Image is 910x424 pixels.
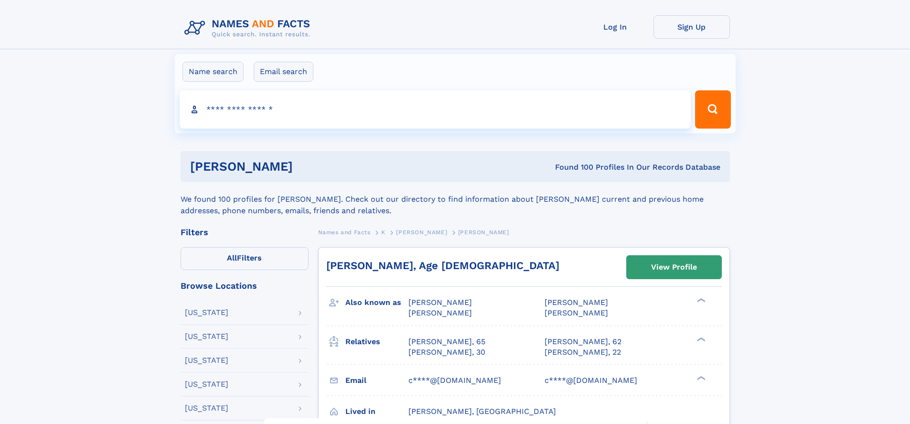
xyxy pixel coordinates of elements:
[181,282,309,290] div: Browse Locations
[254,62,313,82] label: Email search
[695,297,706,304] div: ❯
[227,253,237,262] span: All
[181,247,309,270] label: Filters
[396,229,447,236] span: [PERSON_NAME]
[381,226,385,238] a: K
[381,229,385,236] span: K
[345,334,408,350] h3: Relatives
[345,372,408,389] h3: Email
[653,15,730,39] a: Sign Up
[577,15,653,39] a: Log In
[695,375,706,381] div: ❯
[408,298,472,307] span: [PERSON_NAME]
[424,162,720,173] div: Found 100 Profiles In Our Records Database
[185,357,228,364] div: [US_STATE]
[190,161,424,173] h1: [PERSON_NAME]
[181,15,318,41] img: Logo Names and Facts
[396,226,447,238] a: [PERSON_NAME]
[345,403,408,420] h3: Lived in
[180,90,691,129] input: search input
[345,294,408,311] h3: Also known as
[627,256,721,279] a: View Profile
[185,309,228,316] div: [US_STATE]
[181,228,309,237] div: Filters
[408,347,485,358] a: [PERSON_NAME], 30
[185,333,228,340] div: [US_STATE]
[408,407,556,416] span: [PERSON_NAME], [GEOGRAPHIC_DATA]
[458,229,509,236] span: [PERSON_NAME]
[545,337,621,347] a: [PERSON_NAME], 62
[408,337,485,347] a: [PERSON_NAME], 65
[185,404,228,412] div: [US_STATE]
[651,256,697,278] div: View Profile
[185,381,228,388] div: [US_STATE]
[545,308,608,317] span: [PERSON_NAME]
[181,182,730,217] div: We found 100 profiles for [PERSON_NAME]. Check out our directory to find information about [PERSO...
[318,226,371,238] a: Names and Facts
[695,336,706,342] div: ❯
[695,90,730,129] button: Search Button
[408,308,472,317] span: [PERSON_NAME]
[326,260,559,272] a: [PERSON_NAME], Age [DEMOGRAPHIC_DATA]
[545,347,621,358] a: [PERSON_NAME], 22
[545,298,608,307] span: [PERSON_NAME]
[182,62,244,82] label: Name search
